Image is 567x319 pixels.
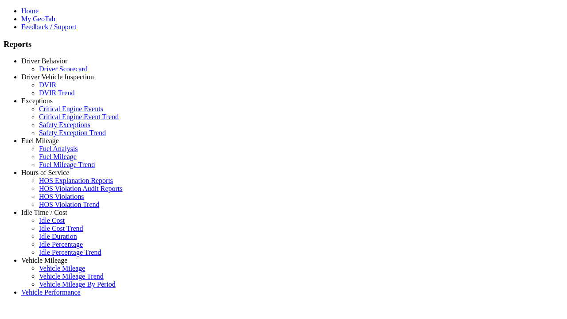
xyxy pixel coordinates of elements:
a: My GeoTab [21,15,55,23]
a: Safety Exceptions [39,121,90,128]
a: Critical Engine Events [39,105,103,113]
a: DVIR Trend [39,89,74,97]
a: Idle Percentage [39,241,83,248]
a: Fuel Mileage Trend [39,161,95,168]
a: Vehicle Mileage [21,257,67,264]
a: Fuel Mileage [21,137,59,144]
a: HOS Violation Audit Reports [39,185,123,192]
a: Idle Duration [39,233,77,240]
a: Safety Exception Trend [39,129,106,136]
a: HOS Violation Trend [39,201,100,208]
a: Fuel Analysis [39,145,78,152]
a: Vehicle Mileage Trend [39,272,104,280]
a: Vehicle Performance [21,288,81,296]
a: Idle Time / Cost [21,209,67,216]
a: Critical Engine Event Trend [39,113,119,121]
h3: Reports [4,39,563,49]
a: Driver Scorecard [39,65,88,73]
a: Driver Vehicle Inspection [21,73,94,81]
a: Idle Cost Trend [39,225,83,232]
a: Exceptions [21,97,53,105]
a: Idle Percentage Trend [39,249,101,256]
a: Feedback / Support [21,23,76,31]
a: Vehicle Mileage [39,265,85,272]
a: Driver Behavior [21,57,67,65]
a: DVIR [39,81,56,89]
a: Hours of Service [21,169,69,176]
a: Fuel Mileage [39,153,77,160]
a: Vehicle Mileage By Period [39,280,116,288]
a: HOS Violations [39,193,84,200]
a: Home [21,7,39,15]
a: Idle Cost [39,217,65,224]
a: HOS Explanation Reports [39,177,113,184]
